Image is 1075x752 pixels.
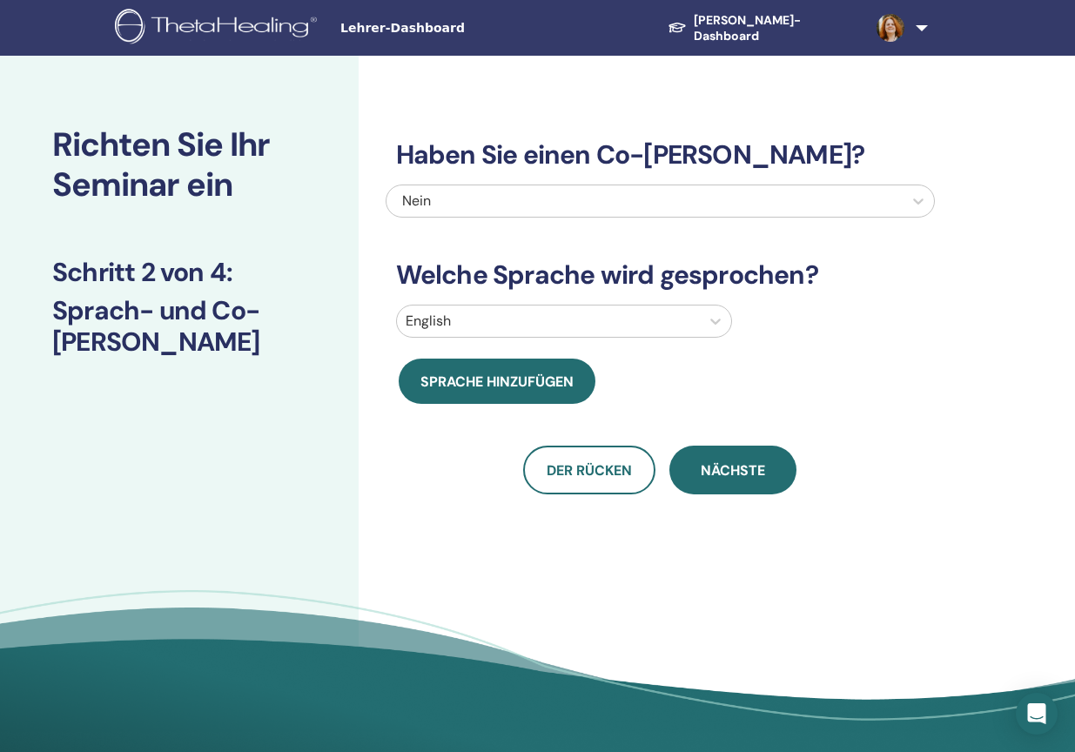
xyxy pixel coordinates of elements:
[115,9,323,48] img: logo.png
[420,373,574,391] span: Sprache hinzufügen
[399,359,595,404] button: Sprache hinzufügen
[386,259,935,291] h3: Welche Sprache wird gesprochen?
[654,4,863,52] a: [PERSON_NAME]-Dashboard
[547,461,632,480] span: Der Rücken
[701,461,765,480] span: Nächste
[877,14,904,42] img: default.jpg
[340,19,601,37] span: Lehrer-Dashboard
[52,295,306,358] h3: Sprach- und Co-[PERSON_NAME]
[386,139,935,171] h3: Haben Sie einen Co-[PERSON_NAME]?
[1016,693,1058,735] div: Open Intercom Messenger
[669,446,796,494] button: Nächste
[668,21,687,34] img: graduation-cap-white.svg
[523,446,655,494] button: Der Rücken
[52,125,306,205] h2: Richten Sie Ihr Seminar ein
[402,191,431,210] span: Nein
[52,257,306,288] h3: Schritt 2 von 4 :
